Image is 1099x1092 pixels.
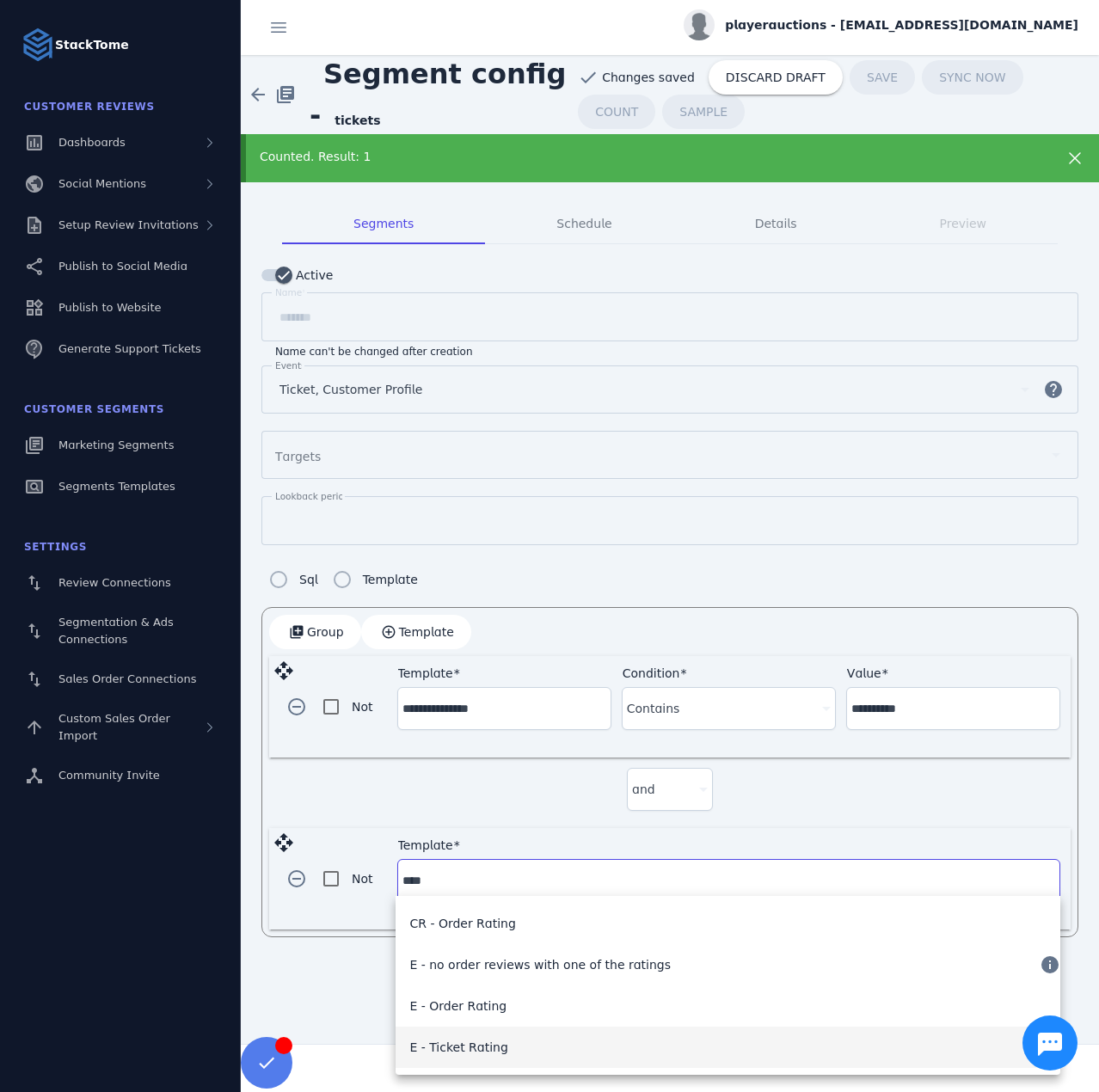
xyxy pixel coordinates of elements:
[292,265,333,285] label: Active
[726,71,826,83] span: DISCARD DRAFT
[296,569,318,590] label: Sql
[261,365,1078,431] mat-form-field: Segment events
[58,616,174,646] span: Segmentation & Ads Connections
[58,439,174,451] span: Marketing Segments
[709,60,843,95] button: DISCARD DRAFT
[409,954,671,975] span: E - no order reviews with one of the ratings
[398,838,453,852] mat-label: Template
[58,712,170,742] span: Custom Sales Order Import
[58,480,175,493] span: Segments Templates
[279,379,422,400] span: Ticket, Customer Profile
[58,576,171,589] span: Review Connections
[10,330,230,368] a: Generate Support Tickets
[21,28,55,62] img: Logo image
[684,9,1078,40] button: playerauctions - [EMAIL_ADDRESS][DOMAIN_NAME]
[402,698,606,719] input: Template
[361,615,471,649] button: Template
[275,450,321,463] mat-label: Targets
[348,868,373,889] label: Not
[58,342,201,355] span: Generate Support Tickets
[10,468,230,506] a: Segments Templates
[409,996,507,1016] span: E - Order Rating
[58,136,126,149] span: Dashboards
[10,289,230,327] a: Publish to Website
[578,67,599,88] mat-icon: check
[556,218,611,230] span: Schedule
[58,177,146,190] span: Social Mentions
[602,69,695,87] span: Changes saved
[847,666,881,680] mat-label: Value
[10,426,230,464] a: Marketing Segments
[275,491,350,501] mat-label: Lookback period
[10,660,230,698] a: Sales Order Connections
[58,769,160,782] span: Community Invite
[402,870,1055,891] input: Template
[58,672,196,685] span: Sales Order Connections
[310,44,566,145] span: Segment config -
[261,562,418,597] mat-radio-group: Segment config type
[307,626,344,638] span: Group
[10,757,230,794] a: Community Invite
[409,1037,507,1058] span: E - Ticket Rating
[725,16,1078,34] span: playerauctions - [EMAIL_ADDRESS][DOMAIN_NAME]
[10,605,230,657] a: Segmentation & Ads Connections
[398,666,453,680] mat-label: Template
[684,9,715,40] img: profile.jpg
[275,84,296,105] mat-icon: library_books
[409,913,515,934] span: CR - Order Rating
[627,698,680,719] span: Contains
[24,541,87,553] span: Settings
[58,301,161,314] span: Publish to Website
[10,564,230,602] a: Review Connections
[359,569,418,590] label: Template
[275,287,302,298] mat-label: Name
[261,292,1078,359] mat-form-field: Segment name
[399,626,454,638] span: Template
[1040,954,1060,975] mat-icon: info
[275,360,306,371] mat-label: Events
[1033,379,1074,400] mat-icon: help
[623,666,680,680] mat-label: Condition
[10,248,230,285] a: Publish to Social Media
[275,341,473,359] mat-hint: Name can't be changed after creation
[261,431,1078,496] mat-form-field: Segment targets
[55,36,129,54] strong: StackTome
[353,218,414,230] span: Segments
[755,218,797,230] span: Details
[24,403,164,415] span: Customer Segments
[58,260,187,273] span: Publish to Social Media
[58,218,199,231] span: Setup Review Invitations
[632,779,655,800] span: and
[24,101,155,113] span: Customer Reviews
[348,696,373,717] label: Not
[335,113,380,127] strong: tickets
[269,615,361,649] button: Group
[260,148,1003,166] div: Counted. Result: 1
